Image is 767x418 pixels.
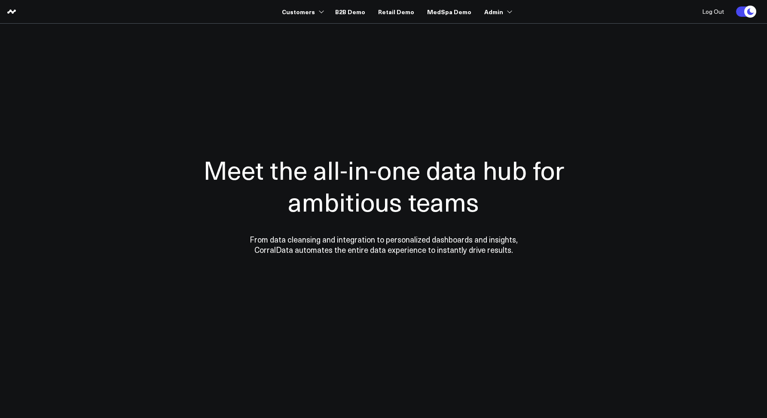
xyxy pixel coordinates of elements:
[335,4,365,19] a: B2B Demo
[231,234,536,255] p: From data cleansing and integration to personalized dashboards and insights, CorralData automates...
[427,4,471,19] a: MedSpa Demo
[173,154,594,217] h1: Meet the all-in-one data hub for ambitious teams
[378,4,414,19] a: Retail Demo
[282,4,322,19] a: Customers
[484,4,510,19] a: Admin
